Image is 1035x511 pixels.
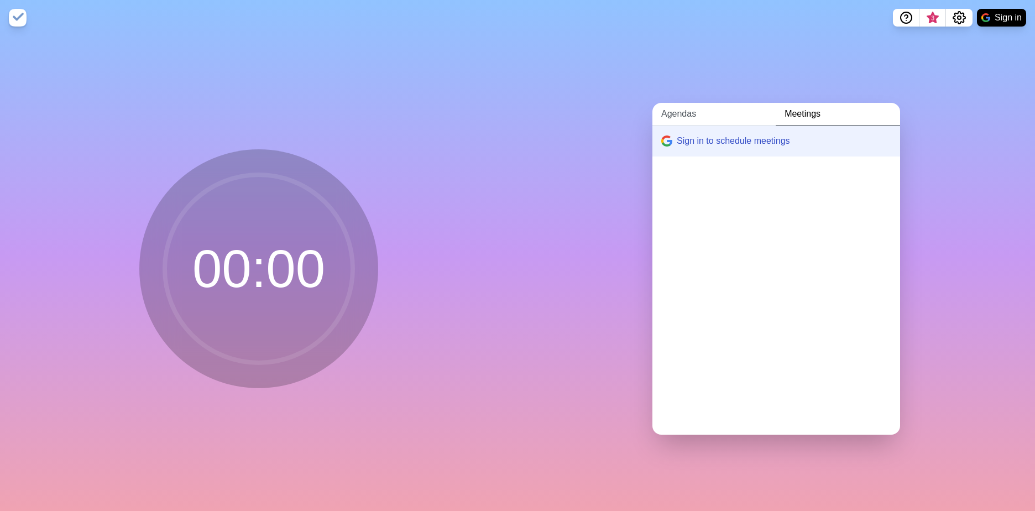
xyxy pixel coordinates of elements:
button: Settings [946,9,973,27]
img: google logo [981,13,990,22]
span: 3 [928,14,937,23]
button: Help [893,9,919,27]
button: What’s new [919,9,946,27]
a: Agendas [652,103,776,126]
img: google logo [661,135,672,147]
a: Meetings [776,103,900,126]
button: Sign in to schedule meetings [652,126,900,157]
img: timeblocks logo [9,9,27,27]
button: Sign in [977,9,1026,27]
